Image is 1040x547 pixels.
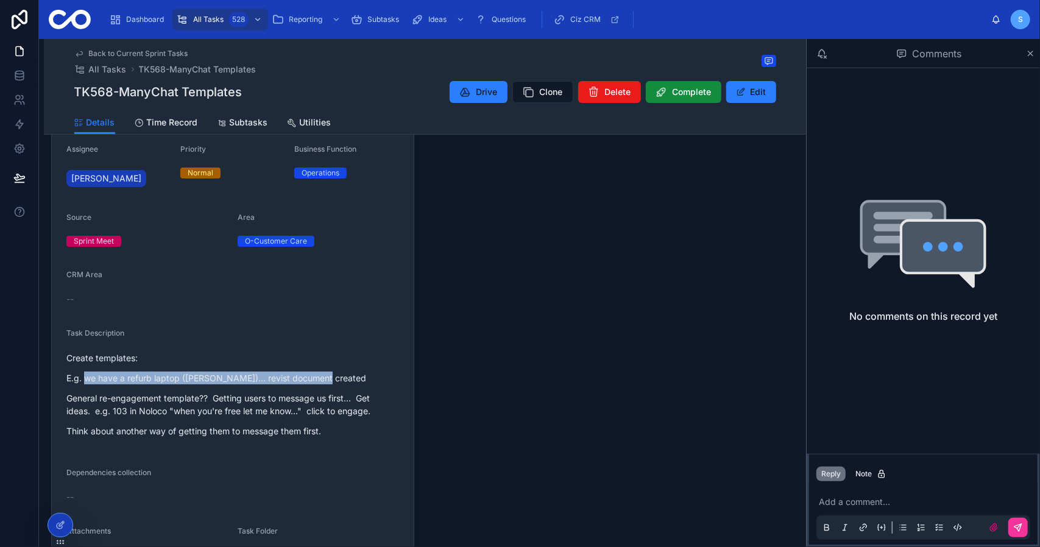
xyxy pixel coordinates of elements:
[673,86,712,98] span: Complete
[66,425,398,437] p: Think about another way of getting them to message them first.
[288,111,331,136] a: Utilities
[646,81,721,103] button: Complete
[74,83,242,101] h1: TK568-ManyChat Templates
[66,372,398,384] p: E.g. we have a refurb laptop ([PERSON_NAME])... revist document created
[74,236,114,247] div: Sprint Meet
[238,526,278,535] span: Task Folder
[66,392,398,417] p: General re-engagement template?? Getting users to message us first... Get ideas. e.g. 103 in Nolo...
[570,15,601,24] span: Ciz CRM
[66,491,74,503] span: --
[89,49,188,58] span: Back to Current Sprint Tasks
[101,6,991,33] div: scrollable content
[74,111,115,135] a: Details
[347,9,408,30] a: Subtasks
[851,467,891,481] button: Note
[66,144,98,154] span: Assignee
[849,309,997,323] h2: No comments on this record yet
[578,81,641,103] button: Delete
[512,81,573,103] button: Clone
[294,144,356,154] span: Business Function
[66,270,102,279] span: CRM Area
[66,526,111,535] span: Attachments
[74,63,127,76] a: All Tasks
[188,168,213,178] div: Normal
[180,144,206,154] span: Priority
[289,15,322,24] span: Reporting
[245,236,307,247] div: O-Customer Care
[726,81,776,103] button: Edit
[218,111,268,136] a: Subtasks
[605,86,631,98] span: Delete
[66,213,91,222] span: Source
[300,116,331,129] span: Utilities
[492,15,526,24] span: Questions
[1018,15,1023,24] span: S
[66,293,74,305] span: --
[89,63,127,76] span: All Tasks
[193,15,224,24] span: All Tasks
[139,63,256,76] a: TK568-ManyChat Templates
[408,9,471,30] a: Ideas
[147,116,198,129] span: Time Record
[135,111,198,136] a: Time Record
[126,15,164,24] span: Dashboard
[74,49,188,58] a: Back to Current Sprint Tasks
[66,170,146,187] a: [PERSON_NAME]
[230,116,268,129] span: Subtasks
[228,12,249,27] div: 528
[550,9,626,30] a: Ciz CRM
[66,351,398,364] p: Create templates:
[105,9,172,30] a: Dashboard
[66,468,151,477] span: Dependencies collection
[268,9,347,30] a: Reporting
[87,116,115,129] span: Details
[172,9,268,30] a: All Tasks528
[49,10,91,29] img: App logo
[912,46,961,61] span: Comments
[71,172,141,185] span: [PERSON_NAME]
[855,469,886,479] div: Note
[450,81,508,103] button: Drive
[471,9,534,30] a: Questions
[66,328,124,337] span: Task Description
[816,467,846,481] button: Reply
[367,15,399,24] span: Subtasks
[540,86,563,98] span: Clone
[238,213,255,222] span: Area
[476,86,498,98] span: Drive
[302,168,339,178] div: Operations
[428,15,447,24] span: Ideas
